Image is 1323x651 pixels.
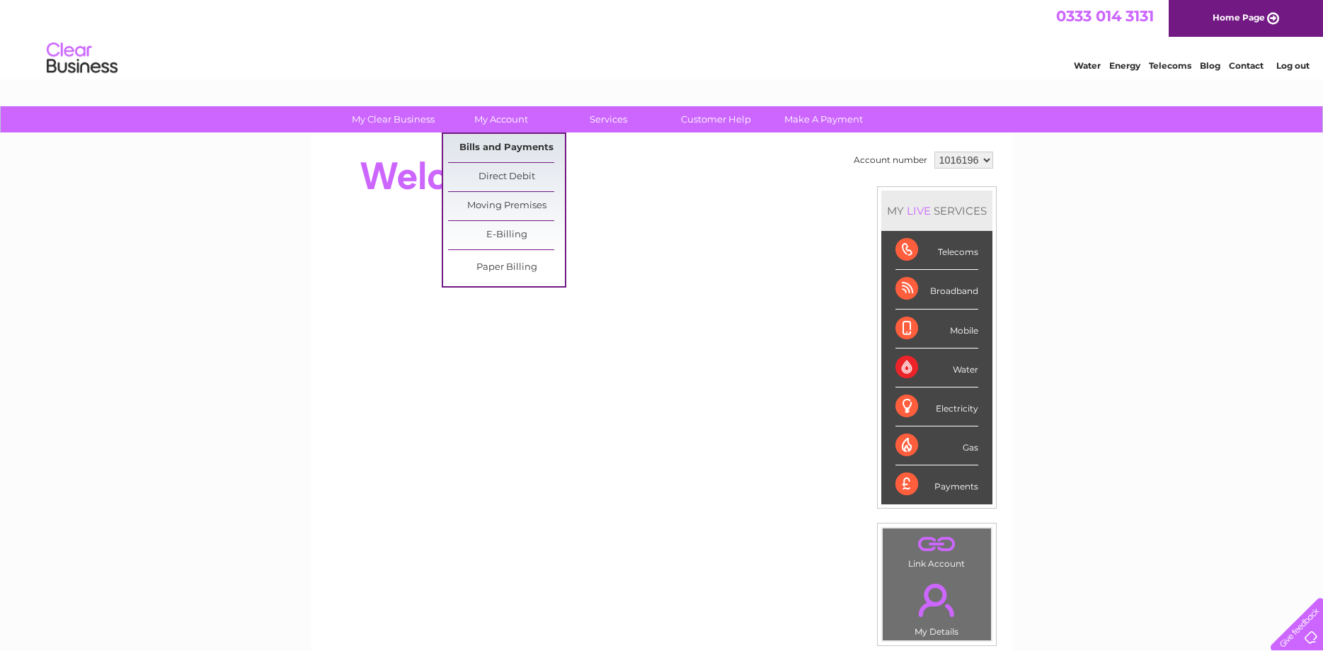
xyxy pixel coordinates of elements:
[448,163,565,191] a: Direct Debit
[882,528,992,572] td: Link Account
[1056,7,1154,25] a: 0333 014 3131
[881,191,992,231] div: MY SERVICES
[448,134,565,162] a: Bills and Payments
[895,465,978,504] div: Payments
[895,270,978,309] div: Broadband
[895,231,978,270] div: Telecoms
[550,106,667,132] a: Services
[335,106,452,132] a: My Clear Business
[895,387,978,426] div: Electricity
[328,8,997,69] div: Clear Business is a trading name of Verastar Limited (registered in [GEOGRAPHIC_DATA] No. 3667643...
[765,106,882,132] a: Make A Payment
[1276,60,1310,71] a: Log out
[850,148,931,172] td: Account number
[1109,60,1140,71] a: Energy
[1074,60,1101,71] a: Water
[895,310,978,349] div: Mobile
[886,532,987,557] a: .
[882,572,992,641] td: My Details
[448,221,565,249] a: E-Billing
[886,575,987,625] a: .
[1229,60,1264,71] a: Contact
[448,254,565,282] a: Paper Billing
[895,426,978,465] div: Gas
[1149,60,1191,71] a: Telecoms
[904,204,934,217] div: LIVE
[1200,60,1220,71] a: Blog
[442,106,559,132] a: My Account
[46,37,118,80] img: logo.png
[658,106,774,132] a: Customer Help
[448,192,565,220] a: Moving Premises
[895,349,978,387] div: Water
